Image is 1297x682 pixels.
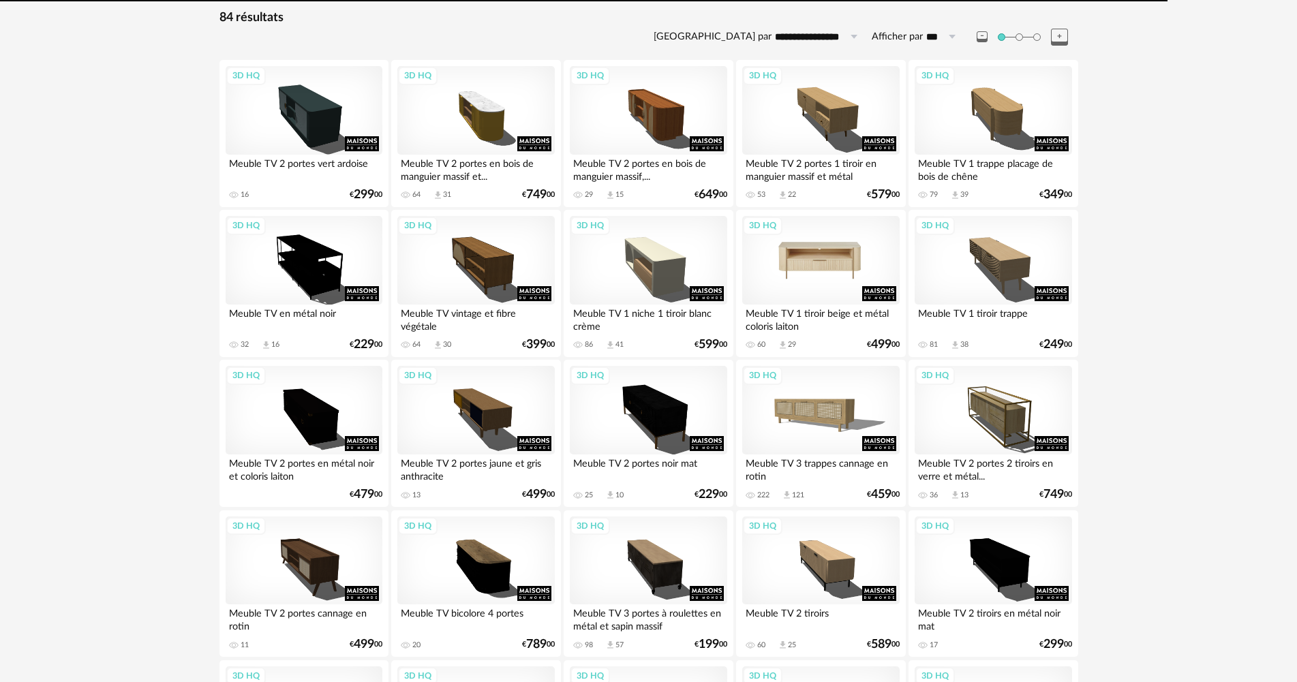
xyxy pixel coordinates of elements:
a: 3D HQ Meuble TV bicolore 4 portes 20 €78900 [391,510,560,657]
span: Download icon [950,490,960,500]
span: 249 [1043,340,1064,350]
span: 199 [699,640,719,649]
span: Download icon [605,640,615,650]
a: 3D HQ Meuble TV 1 trappe placage de bois de chêne 79 Download icon 39 €34900 [909,60,1078,207]
div: Meuble TV 3 portes à roulettes en métal et sapin massif [570,604,727,632]
div: € 00 [867,640,900,649]
div: € 00 [350,340,382,350]
div: 3D HQ [570,367,610,384]
a: 3D HQ Meuble TV 2 portes en bois de manguier massif,... 29 Download icon 15 €64900 [564,60,733,207]
div: € 00 [350,190,382,200]
span: Download icon [778,190,788,200]
span: 299 [354,190,374,200]
div: € 00 [1039,190,1072,200]
a: 3D HQ Meuble TV vintage et fibre végétale 64 Download icon 30 €39900 [391,210,560,357]
div: 3D HQ [398,67,438,84]
div: € 00 [695,640,727,649]
span: 749 [526,190,547,200]
div: 121 [792,491,804,500]
div: 3D HQ [226,217,266,234]
div: 36 [930,491,938,500]
div: Meuble TV 2 portes noir mat [570,454,727,482]
div: 3D HQ [915,367,955,384]
div: Meuble TV 1 tiroir trappe [915,305,1071,332]
div: € 00 [522,640,555,649]
div: 16 [271,340,279,350]
span: 499 [526,490,547,499]
div: 22 [788,190,796,200]
span: Download icon [433,190,443,200]
div: 64 [412,340,421,350]
a: 3D HQ Meuble TV 3 portes à roulettes en métal et sapin massif 98 Download icon 57 €19900 [564,510,733,657]
a: 3D HQ Meuble TV 2 tiroirs 60 Download icon 25 €58900 [736,510,905,657]
label: [GEOGRAPHIC_DATA] par [654,31,772,44]
div: 53 [757,190,765,200]
div: 3D HQ [915,517,955,535]
div: 3D HQ [743,517,782,535]
div: 3D HQ [398,217,438,234]
div: € 00 [522,190,555,200]
span: 299 [1043,640,1064,649]
div: 3D HQ [743,217,782,234]
div: Meuble TV 1 tiroir beige et métal coloris laiton [742,305,899,332]
div: Meuble TV 2 tiroirs [742,604,899,632]
div: Meuble TV 2 portes en bois de manguier massif et... [397,155,554,182]
div: 60 [757,640,765,650]
div: 3D HQ [570,217,610,234]
div: 3D HQ [743,367,782,384]
a: 3D HQ Meuble TV 1 tiroir trappe 81 Download icon 38 €24900 [909,210,1078,357]
div: Meuble TV en métal noir [226,305,382,332]
div: 30 [443,340,451,350]
a: 3D HQ Meuble TV 2 portes 1 tiroir en manguier massif et métal 53 Download icon 22 €57900 [736,60,905,207]
div: 3D HQ [226,367,266,384]
div: 222 [757,491,769,500]
div: Meuble TV 3 trappes cannage en rotin [742,454,899,482]
div: 81 [930,340,938,350]
a: 3D HQ Meuble TV 2 portes 2 tiroirs en verre et métal... 36 Download icon 13 €74900 [909,360,1078,507]
div: Meuble TV bicolore 4 portes [397,604,554,632]
div: 3D HQ [743,67,782,84]
div: Meuble TV 2 portes en bois de manguier massif,... [570,155,727,182]
div: 11 [241,640,249,650]
span: Download icon [605,490,615,500]
div: € 00 [522,490,555,499]
div: 39 [960,190,968,200]
div: 3D HQ [226,67,266,84]
div: 3D HQ [915,217,955,234]
div: 13 [412,491,421,500]
div: 79 [930,190,938,200]
div: 25 [788,640,796,650]
div: Meuble TV 2 portes 1 tiroir en manguier massif et métal [742,155,899,182]
span: 399 [526,340,547,350]
div: 3D HQ [226,517,266,535]
div: 3D HQ [915,67,955,84]
div: Meuble TV 2 portes 2 tiroirs en verre et métal... [915,454,1071,482]
div: Meuble TV 2 portes cannage en rotin [226,604,382,632]
a: 3D HQ Meuble TV 2 portes jaune et gris anthracite 13 €49900 [391,360,560,507]
div: 16 [241,190,249,200]
a: 3D HQ Meuble TV 2 portes noir mat 25 Download icon 10 €22900 [564,360,733,507]
div: 13 [960,491,968,500]
span: 229 [699,490,719,499]
span: Download icon [433,340,443,350]
a: 3D HQ Meuble TV 2 portes cannage en rotin 11 €49900 [219,510,388,657]
span: 479 [354,490,374,499]
div: 15 [615,190,624,200]
div: 10 [615,491,624,500]
span: Download icon [950,190,960,200]
div: € 00 [867,490,900,499]
div: € 00 [350,490,382,499]
span: 649 [699,190,719,200]
span: 349 [1043,190,1064,200]
span: Download icon [778,340,788,350]
span: Download icon [261,340,271,350]
div: 41 [615,340,624,350]
div: € 00 [695,490,727,499]
div: € 00 [1039,340,1072,350]
div: 31 [443,190,451,200]
div: 60 [757,340,765,350]
span: Download icon [950,340,960,350]
a: 3D HQ Meuble TV 2 portes vert ardoise 16 €29900 [219,60,388,207]
div: 32 [241,340,249,350]
div: 38 [960,340,968,350]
